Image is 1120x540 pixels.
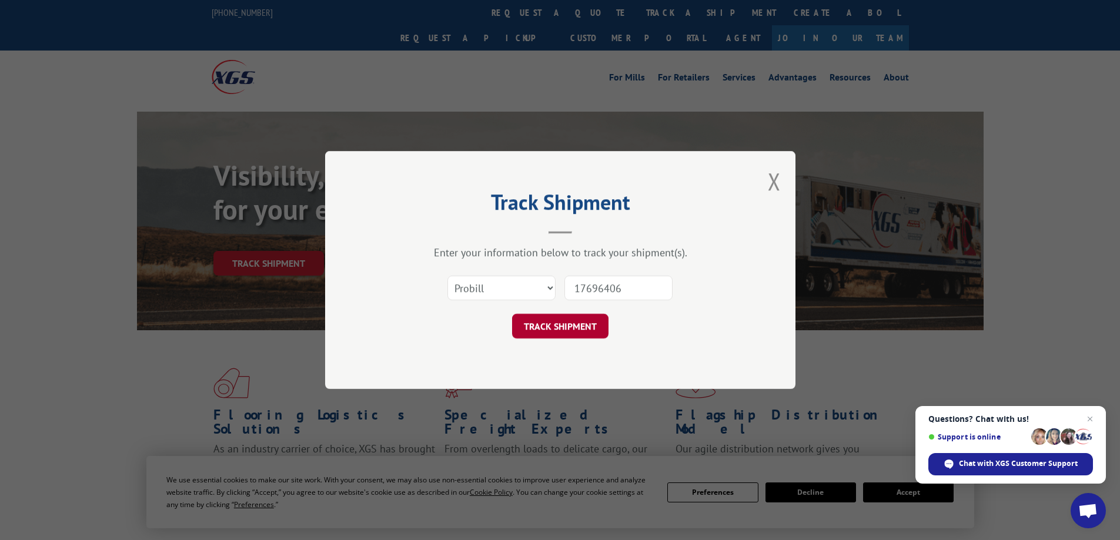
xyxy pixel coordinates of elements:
[1071,493,1106,528] div: Open chat
[384,246,737,259] div: Enter your information below to track your shipment(s).
[928,414,1093,424] span: Questions? Chat with us!
[928,453,1093,475] div: Chat with XGS Customer Support
[928,432,1027,441] span: Support is online
[384,194,737,216] h2: Track Shipment
[564,276,673,300] input: Number(s)
[959,458,1078,469] span: Chat with XGS Customer Support
[512,314,609,338] button: TRACK SHIPMENT
[1083,412,1097,426] span: Close chat
[768,166,781,197] button: Close modal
